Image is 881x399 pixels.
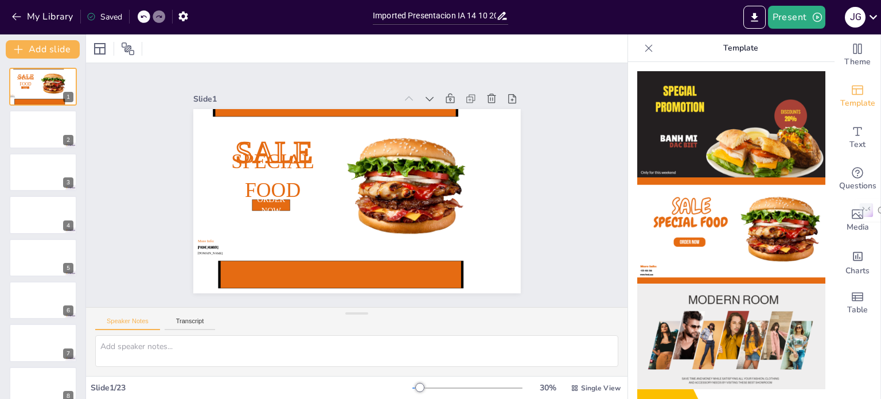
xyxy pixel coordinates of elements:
span: Single View [581,383,621,393]
div: 4 [63,220,73,231]
div: 1 [63,92,73,102]
div: Layout [91,40,109,58]
button: Export to PowerPoint [743,6,766,29]
div: https://cdn.sendsteps.com/images/logo/sendsteps_logo_white.pnghttps://cdn.sendsteps.com/images/lo... [9,153,77,191]
div: https://cdn.sendsteps.com/images/logo/sendsteps_logo_white.pnghttps://cdn.sendsteps.com/images/lo... [9,281,77,319]
span: [PHONE_NUMBER] [10,96,14,97]
div: Slide 1 [272,14,443,143]
div: 3 [63,177,73,188]
span: [DOMAIN_NAME] [187,145,209,163]
div: Add charts and graphs [835,241,880,282]
span: Questions [839,180,876,192]
div: J G [845,7,866,28]
div: 7 [63,348,73,359]
div: Change the overall theme [835,34,880,76]
div: 7 [9,324,77,362]
span: Charts [845,265,870,277]
div: Get real-time input from your audience [835,158,880,200]
p: Template [658,34,823,62]
div: https://cdn.sendsteps.com/images/logo/sendsteps_logo_white.pnghttps://cdn.sendsteps.com/images/lo... [9,110,77,148]
span: ORDER NOW [262,134,293,165]
button: Transcript [165,317,216,330]
span: Template [840,97,875,110]
span: More Info: [194,135,209,148]
button: J G [845,6,866,29]
div: 5 [63,263,73,273]
span: Theme [844,56,871,68]
span: Table [847,304,868,316]
div: https://cdn.sendsteps.com/images/logo/sendsteps_logo_white.pnghttps://cdn.sendsteps.com/images/lo... [9,196,77,234]
div: Slide 1 / 23 [91,382,412,393]
span: Media [847,221,869,234]
span: More Info: [10,95,14,96]
img: thumb-2.png [637,177,825,284]
div: 2 [63,135,73,145]
span: Text [849,138,866,151]
span: Special Food [256,83,342,165]
span: Special Food [17,76,34,87]
div: SALEORDER NOWhttps://i.imgur.com/6L0yer5.pngSpecial Food[PHONE_NUMBER]More Info:[DOMAIN_NAME]1 [9,68,77,106]
span: ORDER NOW [22,86,28,90]
div: https://cdn.sendsteps.com/images/logo/sendsteps_logo_white.pnghttps://cdn.sendsteps.com/images/lo... [9,239,77,277]
div: 30 % [534,382,562,393]
div: 6 [63,305,73,316]
img: thumb-1.png [637,71,825,177]
button: My Library [9,7,78,26]
span: [DOMAIN_NAME] [10,97,15,98]
button: Speaker Notes [95,317,160,330]
div: Add text boxes [835,117,880,158]
button: Present [768,6,825,29]
button: Add slide [6,40,80,59]
span: [PHONE_NUMBER] [190,140,210,156]
img: thumb-3.png [637,284,825,390]
input: Insert title [373,7,496,24]
div: Saved [87,11,122,22]
div: Add images, graphics, shapes or video [835,200,880,241]
span: Position [121,42,135,56]
div: Add a table [835,282,880,324]
span: SALE [18,73,34,80]
div: Add ready made slides [835,76,880,117]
